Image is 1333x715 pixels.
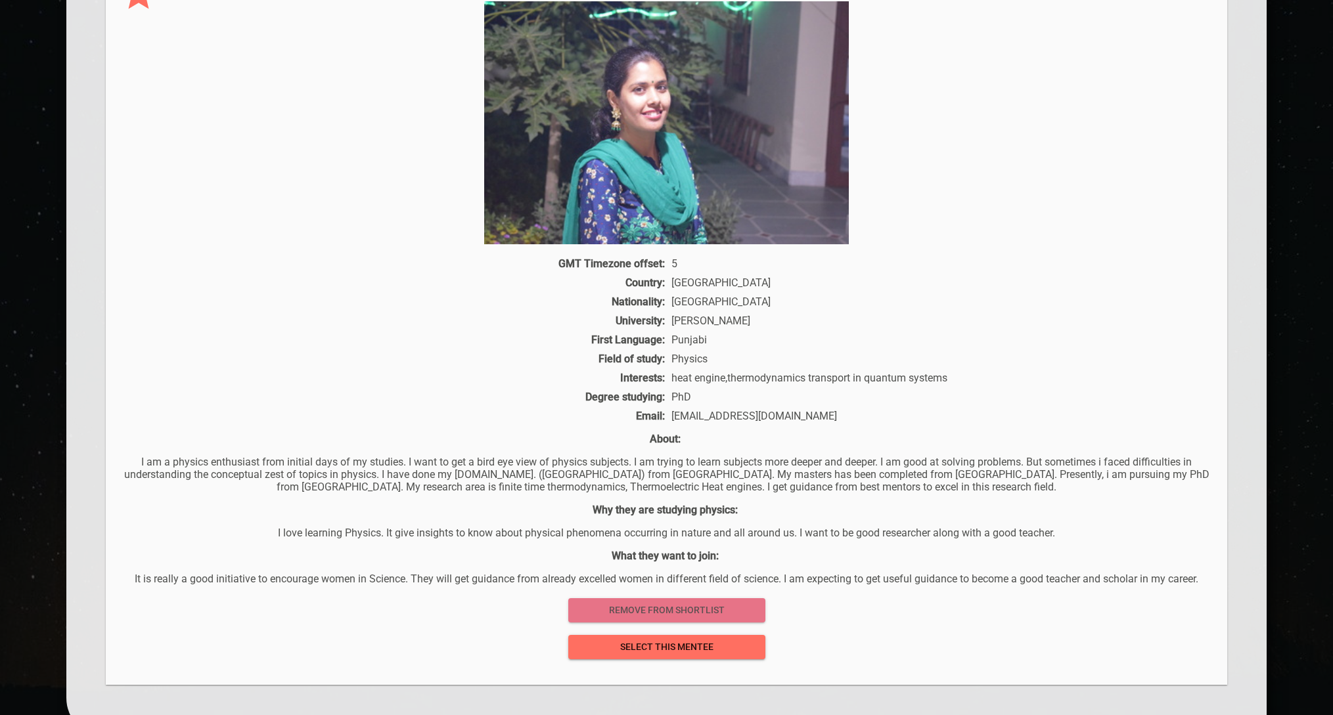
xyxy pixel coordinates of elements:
div: PhD [668,391,1214,403]
div: Physics [668,353,1214,365]
p: About: [119,433,1213,445]
div: [EMAIL_ADDRESS][DOMAIN_NAME] [668,410,1214,422]
span: remove from shortlist [579,602,755,618]
p: I am a physics enthusiast from initial days of my studies. I want to get a bird eye view of physi... [119,456,1213,493]
div: Interests: [119,372,668,384]
div: [PERSON_NAME] [668,314,1214,327]
div: GMT Timezone offset: [119,257,668,270]
span: select this mentee [579,639,755,655]
div: Nationality: [119,295,668,308]
p: I love learning Physics. It give insights to know about physical phenomena occurring in nature an... [119,527,1213,539]
div: Degree studying: [119,391,668,403]
p: Why they are studying physics: [119,504,1213,516]
div: 5 [668,257,1214,270]
div: Punjabi [668,334,1214,346]
div: First Language: [119,334,668,346]
div: Country: [119,276,668,289]
div: Field of study: [119,353,668,365]
div: [GEOGRAPHIC_DATA] [668,295,1214,308]
div: heat engine,thermodynamics transport in quantum systems [668,372,1214,384]
div: Email: [119,410,668,422]
p: What they want to join: [119,550,1213,562]
button: select this mentee [568,635,765,659]
button: remove from shortlist [568,598,765,622]
p: It is really a good initiative to encourage women in Science. They will get guidance from already... [119,573,1213,585]
div: [GEOGRAPHIC_DATA] [668,276,1214,289]
div: University: [119,314,668,327]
